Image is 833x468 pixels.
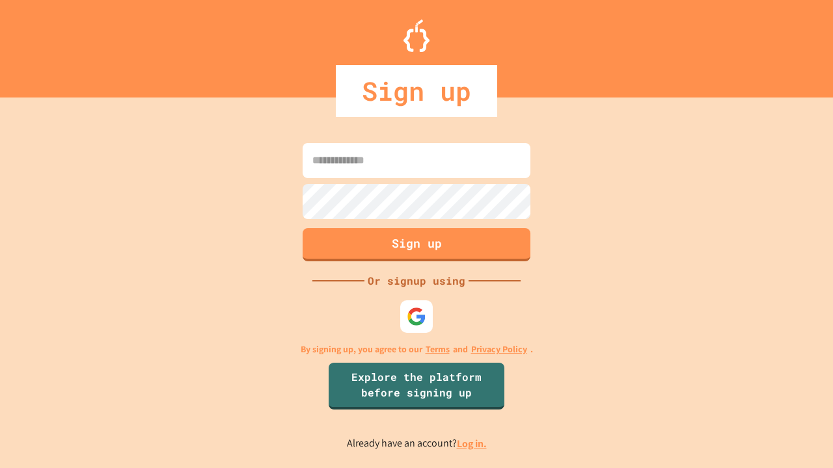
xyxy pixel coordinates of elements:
[329,363,504,409] a: Explore the platform before signing up
[426,343,450,356] a: Terms
[336,65,497,117] div: Sign up
[403,19,430,52] img: Logo.svg
[407,307,426,326] img: google-icon.svg
[364,273,469,289] div: Or signup using
[471,343,527,356] a: Privacy Policy
[347,435,487,452] p: Already have an account?
[301,343,533,356] p: By signing up, you agree to our and .
[303,228,530,261] button: Sign up
[457,437,487,450] a: Log in.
